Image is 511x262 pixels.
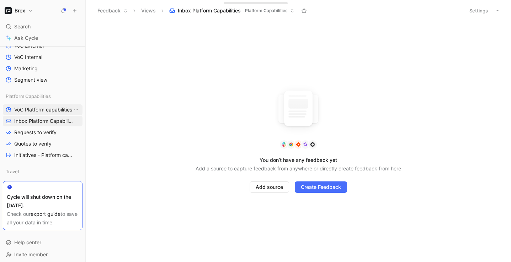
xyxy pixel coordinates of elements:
button: Create Feedback [295,181,347,193]
button: View actions [73,106,80,113]
button: Add source [250,181,289,193]
button: Inbox Platform CapabilitiesPlatform Capabilities [166,5,298,16]
a: VoC Internal [3,52,82,62]
img: union-DK3My0bZ.svg [288,95,308,118]
div: You don’t have any feedback yet [260,156,337,164]
button: BrexBrex [3,6,34,16]
div: Platform CapabilitiesVoC Platform capabilitiesView actionsInbox Platform CapabilitiesRequests to ... [3,91,82,160]
span: Search [14,22,31,31]
span: Platform Capabilities [245,7,287,14]
div: Check our to save all your data in time. [7,210,79,227]
span: Quotes to verify [14,140,52,147]
img: Brex [5,7,12,14]
span: VoC Platform capabilities [14,106,72,113]
span: Requests to verify [14,129,57,136]
span: Ask Cycle [14,34,38,42]
a: VoC Platform capabilitiesView actions [3,104,82,115]
a: Initiatives - Platform capabilities [3,150,82,160]
div: Invite member [3,249,82,260]
a: Quotes to verify [3,138,82,149]
span: Segment view [14,76,47,83]
a: Inbox Platform Capabilities [3,116,82,126]
span: Inbox Platform Capabilities [14,118,73,125]
span: Travel [6,168,19,175]
a: Marketing [3,63,82,74]
span: Create Feedback [301,183,341,191]
div: Add a source to capture feedback from anywhere or directly create feedback from here [196,164,401,173]
div: Help center [3,237,82,248]
a: Ask Cycle [3,33,82,43]
span: Help center [14,239,41,245]
span: Add source [256,183,283,191]
span: Inbox Platform Capabilities [178,7,241,14]
span: Invite member [14,251,48,257]
div: Cycle will shut down on the [DATE]. [7,193,79,210]
span: Initiatives - Platform capabilities [14,152,74,159]
div: Platform Capabilities [3,91,82,102]
div: Search [3,21,82,32]
span: VoC Internal [14,54,42,61]
h1: Brex [15,7,25,14]
span: Platform Capabilities [6,93,51,100]
a: Segment view [3,75,82,85]
div: Travel [3,166,82,177]
button: Settings [466,6,491,16]
button: Feedback [94,5,131,16]
a: Requests to verify [3,127,82,138]
div: Travel [3,166,82,179]
span: Marketing [14,65,38,72]
button: Views [138,5,159,16]
a: export guide [31,211,60,217]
